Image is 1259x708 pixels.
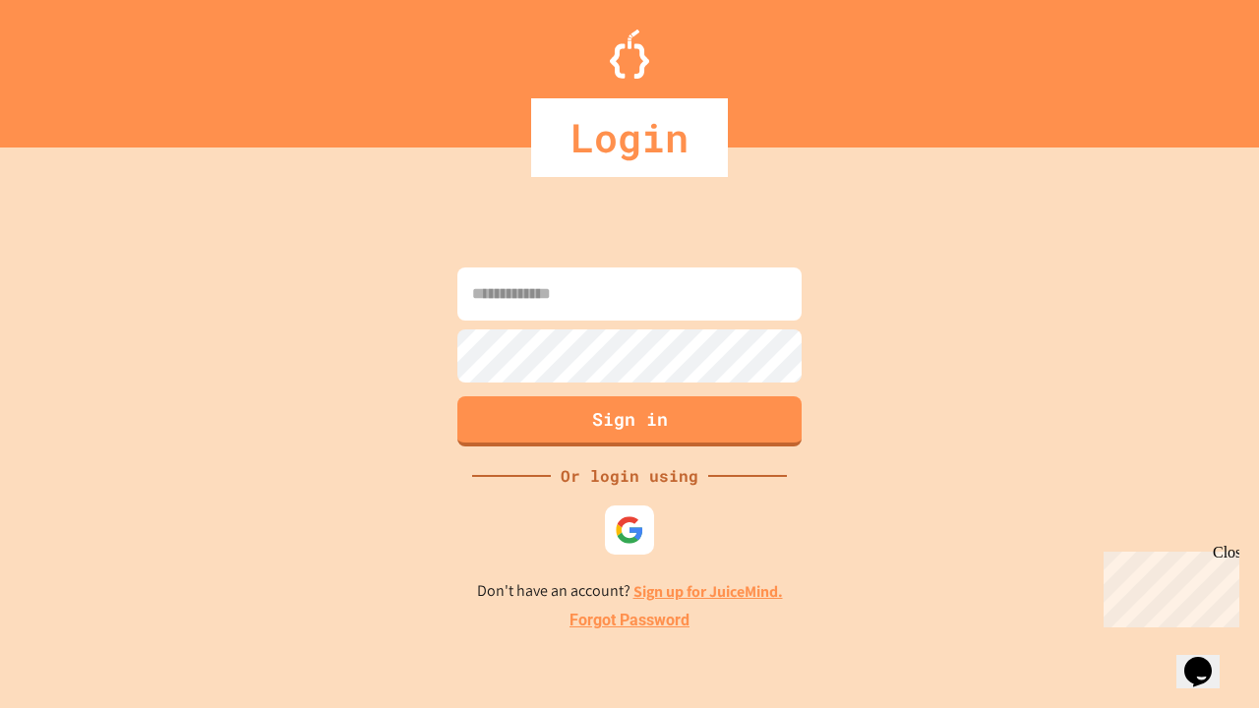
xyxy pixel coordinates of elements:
iframe: chat widget [1176,629,1239,688]
div: Or login using [551,464,708,488]
img: google-icon.svg [615,515,644,545]
iframe: chat widget [1096,544,1239,627]
img: Logo.svg [610,29,649,79]
a: Sign up for JuiceMind. [633,581,783,602]
a: Forgot Password [570,609,689,632]
div: Login [531,98,728,177]
div: Chat with us now!Close [8,8,136,125]
p: Don't have an account? [477,579,783,604]
button: Sign in [457,396,802,446]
